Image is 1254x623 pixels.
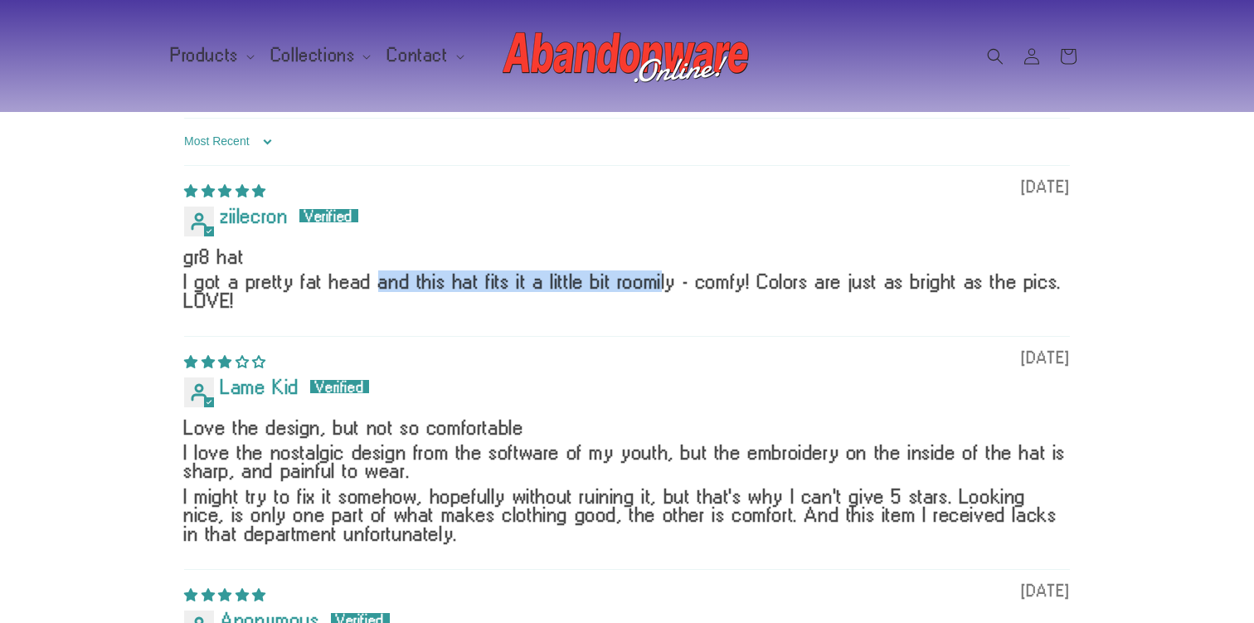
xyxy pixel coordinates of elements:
[497,17,758,95] a: Abandonware
[261,38,378,73] summary: Collections
[184,582,266,603] span: 5 star review
[184,178,266,199] span: 5 star review
[171,48,239,63] span: Products
[503,23,751,90] img: Abandonware
[1022,583,1070,598] span: [DATE]
[271,48,356,63] span: Collections
[221,205,288,226] span: ziilecron
[184,443,1070,480] p: I love the nostalgic design from the software of my youth, but the embroidery on the inside of th...
[377,38,470,73] summary: Contact
[161,38,261,73] summary: Products
[184,272,1070,309] p: I got a pretty fat head and this hat fits it a little bit roomily - comfy! Colors are just as bri...
[977,38,1013,75] summary: Search
[221,376,299,397] span: Lame Kid
[1022,350,1070,365] span: [DATE]
[184,125,277,158] select: Sort dropdown
[184,487,1070,543] p: I might try to fix it somehow, hopefully without ruining it, but that's why I can't give 5 stars....
[184,247,1070,265] b: gr8 hat
[1022,179,1070,194] span: [DATE]
[184,418,1070,436] b: Love the design, but not so comfortable
[184,348,266,370] span: 3 star review
[387,48,448,63] span: Contact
